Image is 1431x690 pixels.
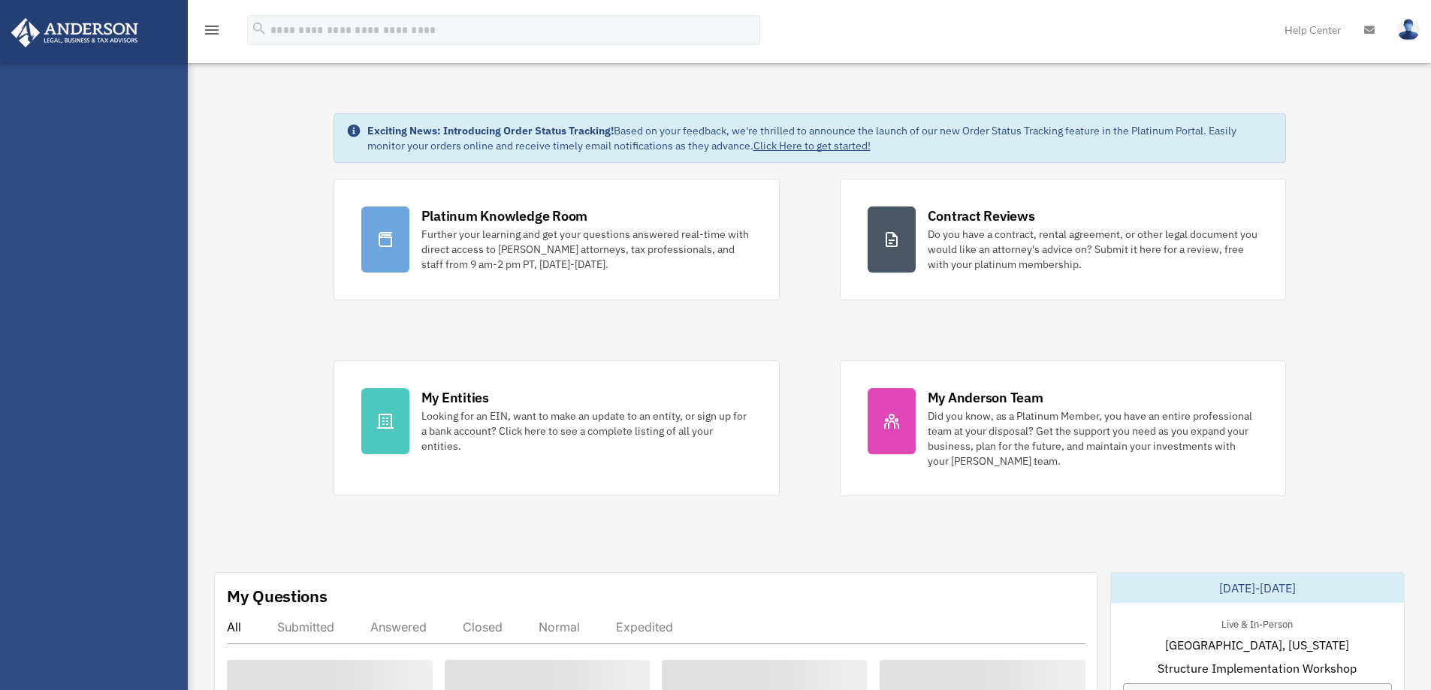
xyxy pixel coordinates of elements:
[421,388,489,407] div: My Entities
[7,18,143,47] img: Anderson Advisors Platinum Portal
[1158,659,1357,677] span: Structure Implementation Workshop
[1165,636,1349,654] span: [GEOGRAPHIC_DATA], [US_STATE]
[928,408,1258,469] div: Did you know, as a Platinum Member, you have an entire professional team at your disposal? Get th...
[421,227,752,272] div: Further your learning and get your questions answered real-time with direct access to [PERSON_NAM...
[1111,573,1404,603] div: [DATE]-[DATE]
[753,139,871,152] a: Click Here to get started!
[928,227,1258,272] div: Do you have a contract, rental agreement, or other legal document you would like an attorney's ad...
[928,388,1043,407] div: My Anderson Team
[370,619,427,634] div: Answered
[227,619,241,634] div: All
[421,408,752,453] div: Looking for an EIN, want to make an update to an entity, or sign up for a bank account? Click her...
[421,206,588,225] div: Platinum Knowledge Room
[227,585,328,607] div: My Questions
[277,619,334,634] div: Submitted
[1397,19,1420,41] img: User Pic
[840,360,1286,496] a: My Anderson Team Did you know, as a Platinum Member, you have an entire professional team at your...
[334,360,780,496] a: My Entities Looking for an EIN, want to make an update to an entity, or sign up for a bank accoun...
[1209,615,1305,631] div: Live & In-Person
[367,123,1273,153] div: Based on your feedback, we're thrilled to announce the launch of our new Order Status Tracking fe...
[367,124,614,137] strong: Exciting News: Introducing Order Status Tracking!
[203,21,221,39] i: menu
[463,619,503,634] div: Closed
[203,26,221,39] a: menu
[539,619,580,634] div: Normal
[840,179,1286,300] a: Contract Reviews Do you have a contract, rental agreement, or other legal document you would like...
[251,20,267,37] i: search
[616,619,673,634] div: Expedited
[928,206,1035,225] div: Contract Reviews
[334,179,780,300] a: Platinum Knowledge Room Further your learning and get your questions answered real-time with dire...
